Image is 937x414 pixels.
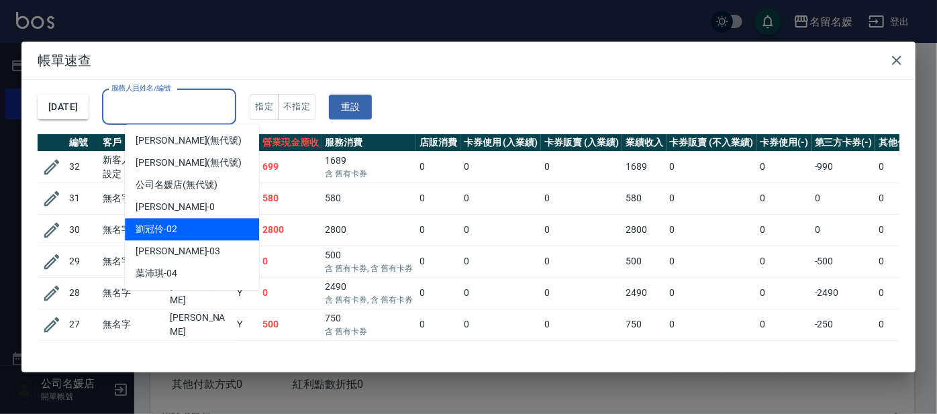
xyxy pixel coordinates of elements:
td: 0 [259,246,322,277]
td: 0 [667,309,756,340]
td: 0 [460,151,542,183]
p: 含 舊有卡券, 含 舊有卡券 [326,262,413,274]
td: 0 [667,340,756,370]
td: 無名字 [99,246,166,277]
td: 0 [541,277,622,309]
td: 0 [460,214,542,246]
td: 0 [667,214,756,246]
td: 0 [460,309,542,340]
span: [PERSON_NAME] -05 [136,289,220,303]
span: 劉冠伶 -02 [136,222,177,236]
td: 580 [322,183,416,214]
th: 編號 [66,134,99,152]
th: 店販消費 [416,134,460,152]
td: 580 [622,183,667,214]
p: 含 舊有卡券 [326,325,413,338]
td: 500 [322,246,416,277]
td: 0 [541,183,622,214]
td: 0 [416,277,460,309]
td: 0 [416,246,460,277]
th: 第三方卡券(-) [811,134,876,152]
td: [PERSON_NAME] [166,277,234,309]
td: 31 [66,183,99,214]
td: 0 [756,340,811,370]
td: 750 [622,309,667,340]
button: 指定 [250,94,279,120]
td: 0 [667,183,756,214]
td: 2800 [322,214,416,246]
td: 新客人 姓名未設定 [99,151,166,183]
td: 0 [416,214,460,246]
td: 0 [667,246,756,277]
td: 1689 [622,151,667,183]
td: 3188 [322,340,416,370]
td: 0 [460,277,542,309]
td: 580 [259,183,322,214]
span: [PERSON_NAME] -0 [136,200,215,214]
td: 500 [622,246,667,277]
td: 0 [416,183,460,214]
td: 0 [416,340,460,370]
button: 重設 [329,95,372,119]
td: 0 [756,277,811,309]
td: 0 [811,183,876,214]
button: 不指定 [278,94,315,120]
td: -990 [811,340,876,370]
td: 無名字 [99,309,166,340]
td: -250 [811,309,876,340]
td: 28 [66,277,99,309]
span: [PERSON_NAME] -03 [136,244,220,258]
th: 卡券使用(-) [756,134,811,152]
td: Y [234,277,259,309]
td: 0 [460,246,542,277]
span: [PERSON_NAME] (無代號) [136,156,242,170]
td: 0 [756,214,811,246]
th: 卡券使用 (入業績) [460,134,542,152]
td: 無名字 [99,340,166,370]
td: 0 [541,151,622,183]
td: 500 [259,309,322,340]
td: 2198 [259,340,322,370]
td: 29 [66,246,99,277]
td: 0 [541,246,622,277]
td: 無名字 [99,214,166,246]
span: [PERSON_NAME] (無代號) [136,134,242,148]
td: 30 [66,214,99,246]
td: 2490 [622,277,667,309]
td: 750 [322,309,416,340]
td: 0 [460,183,542,214]
button: [DATE] [38,95,89,119]
td: 0 [667,151,756,183]
span: 葉沛琪 -04 [136,266,177,280]
td: [PERSON_NAME] [166,309,234,340]
th: 客戶 [99,134,166,152]
td: 0 [756,309,811,340]
td: 3188 [622,340,667,370]
td: 2490 [322,277,416,309]
td: 26 [66,340,99,370]
td: -500 [811,246,876,277]
td: 0 [756,246,811,277]
td: Y [234,340,259,370]
td: 699 [259,151,322,183]
td: 0 [460,340,542,370]
td: 0 [416,309,460,340]
th: 卡券販賣 (不入業績) [667,134,756,152]
td: 0 [541,340,622,370]
td: 無名字 [99,183,166,214]
td: 劉冠伶 [166,340,234,370]
td: 2800 [259,214,322,246]
p: 含 舊有卡券 [326,168,413,180]
td: 32 [66,151,99,183]
td: Y [234,309,259,340]
th: 服務消費 [322,134,416,152]
td: 0 [541,309,622,340]
td: 0 [756,183,811,214]
th: 業績收入 [622,134,667,152]
p: 含 舊有卡券, 含 舊有卡券 [326,294,413,306]
span: 公司名媛店 (無代號) [136,178,217,192]
td: 0 [756,151,811,183]
td: 0 [811,214,876,246]
td: 0 [259,277,322,309]
td: 0 [541,214,622,246]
